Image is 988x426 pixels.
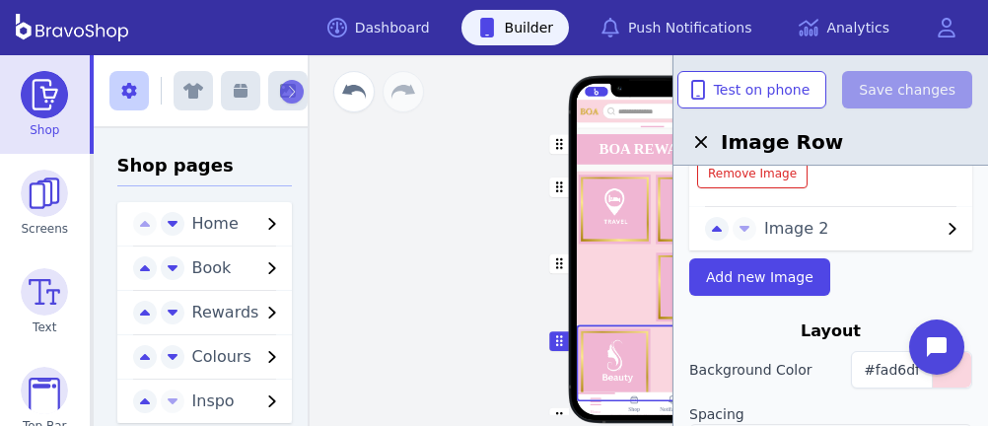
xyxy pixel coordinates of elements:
span: Text [33,319,56,335]
button: #fad6df [851,351,972,389]
span: Home [192,214,239,233]
label: Background Color [689,360,812,380]
span: Screens [22,221,69,237]
img: BravoShop [16,14,128,41]
div: Colours [670,116,690,123]
label: Spacing [689,404,972,424]
span: Book [192,258,232,277]
h3: Shop pages [117,152,293,186]
span: Save changes [859,80,955,100]
span: Add new Image [706,267,813,287]
a: Analytics [783,10,905,45]
button: Colours [184,345,293,369]
button: Rewards [184,301,293,324]
span: Colours [192,347,251,366]
button: Inspo [184,390,293,413]
h2: Image Row [689,128,972,156]
span: Remove Image [708,166,797,181]
div: Layout [689,319,972,343]
span: Inspo [192,391,235,410]
button: Save changes [842,71,972,108]
button: Home [184,212,293,236]
a: Builder [461,10,570,45]
button: BOA REWARDS [576,128,730,171]
button: Add new Image [689,258,830,296]
span: #fad6df [864,362,920,378]
span: Rewards [192,303,259,321]
div: Shop [628,406,640,413]
button: Book [184,256,293,280]
a: Dashboard [312,10,446,45]
div: Notifations [660,406,684,413]
div: Home [590,409,600,414]
span: Test on phone [694,80,811,100]
button: Image 2 [756,217,972,241]
span: Shop [30,122,59,138]
div: Book [618,116,631,123]
div: Rewards [641,116,665,123]
button: Remove Image [697,159,808,188]
span: Image 2 [764,217,941,241]
button: Test on phone [677,71,827,108]
a: Push Notifications [585,10,767,45]
div: Home [593,116,607,123]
